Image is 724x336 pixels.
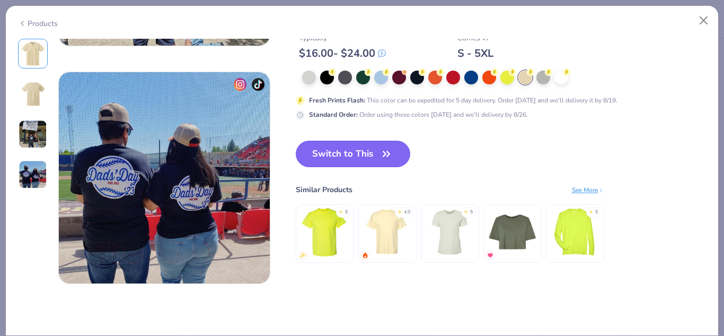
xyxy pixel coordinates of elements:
[20,81,46,107] img: Back
[362,206,412,256] img: Comfort Colors Adult Heavyweight RS Pocket T-Shirt
[589,209,593,213] div: ★
[309,109,528,119] div: Order using these colors [DATE] and we’ll delivery by 8/26.
[595,209,598,216] div: 5
[234,78,246,91] img: insta-icon.png
[19,160,47,189] img: User generated content
[299,252,306,259] img: newest.gif
[487,206,537,256] img: Bella + Canvas Women's Jersey Crop Tee
[487,252,493,259] img: MostFav.gif
[309,96,365,104] strong: Fresh Prints Flash :
[398,209,402,213] div: ★
[339,209,343,213] div: ★
[464,209,468,213] div: ★
[299,47,386,60] div: $ 16.00 - $ 24.00
[572,185,604,194] div: See More
[309,95,617,105] div: This color can be expedited for 5 day delivery. Order [DATE] and we’ll delivery it by 8/19.
[404,209,410,216] div: 4.9
[362,252,368,259] img: trending.gif
[19,120,47,149] img: User generated content
[309,110,358,118] strong: Standard Order :
[20,41,46,66] img: Front
[694,11,714,31] button: Close
[296,184,352,195] div: Similar Products
[299,206,350,256] img: Gildan Adult 5.5 oz., 50/50 Pocket T-Shirt
[18,18,58,29] div: Products
[457,47,493,60] div: S - 5XL
[252,78,264,91] img: tiktok-icon.png
[470,209,473,216] div: 5
[425,206,475,256] img: Bella + Canvas Ladies' Relaxed Jersey Short-Sleeve T-Shirt
[59,72,270,283] img: 055ae308-dd25-4fcc-b4c2-0c7160e7c44f
[296,141,411,167] button: Switch to This
[345,209,348,216] div: 5
[550,206,600,256] img: Team 365 Men's Zone Performance Long-Sleeve T-Shirt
